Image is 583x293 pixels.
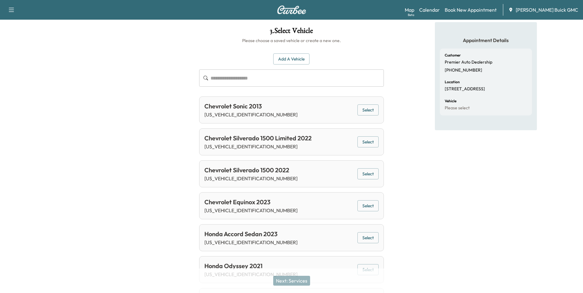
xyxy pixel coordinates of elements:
[445,6,497,14] a: Book New Appointment
[445,99,456,103] h6: Vehicle
[408,13,414,17] div: Beta
[204,261,297,271] div: Honda Odyssey 2021
[204,143,312,150] p: [US_VEHICLE_IDENTIFICATION_NUMBER]
[204,166,297,175] div: Chevrolet Silverado 1500 2022
[516,6,578,14] span: [PERSON_NAME] Buick GMC
[445,68,482,73] p: [PHONE_NUMBER]
[204,207,297,214] p: [US_VEHICLE_IDENTIFICATION_NUMBER]
[445,53,461,57] h6: Customer
[357,232,379,244] button: Select
[204,134,312,143] div: Chevrolet Silverado 1500 Limited 2022
[204,102,297,111] div: Chevrolet Sonic 2013
[445,105,470,111] p: Please select
[277,6,306,14] img: Curbee Logo
[199,27,384,37] h1: 3 . Select Vehicle
[405,6,414,14] a: MapBeta
[357,104,379,116] button: Select
[204,197,297,207] div: Chevrolet Equinox 2023
[204,175,297,182] p: [US_VEHICLE_IDENTIFICATION_NUMBER]
[445,80,460,84] h6: Location
[445,60,492,65] p: Premier Auto Dealership
[273,53,309,65] button: Add a Vehicle
[199,37,384,44] h6: Please choose a saved vehicle or create a new one.
[204,239,297,246] p: [US_VEHICLE_IDENTIFICATION_NUMBER]
[204,229,297,239] div: Honda Accord Sedan 2023
[357,200,379,212] button: Select
[445,86,485,92] p: [STREET_ADDRESS]
[419,6,440,14] a: Calendar
[357,168,379,180] button: Select
[440,37,532,44] h5: Appointment Details
[357,136,379,148] button: Select
[204,111,297,118] p: [US_VEHICLE_IDENTIFICATION_NUMBER]
[357,264,379,275] button: Select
